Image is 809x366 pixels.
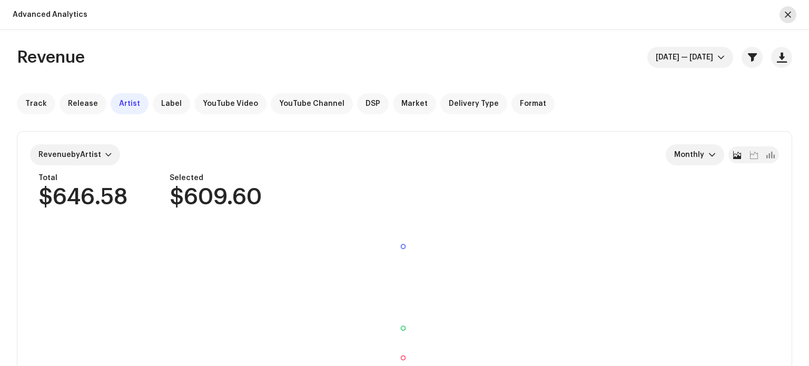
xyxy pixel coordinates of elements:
span: YouTube Channel [279,100,344,108]
div: dropdown trigger [717,47,725,68]
span: Monthly [674,144,708,165]
span: Format [520,100,546,108]
span: YouTube Video [203,100,258,108]
span: Delivery Type [449,100,499,108]
span: DSP [366,100,380,108]
span: Label [161,100,182,108]
span: Market [401,100,428,108]
div: dropdown trigger [708,144,716,165]
span: Jul 2025 — Jul 2025 [656,47,717,68]
div: Selected [170,174,262,182]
